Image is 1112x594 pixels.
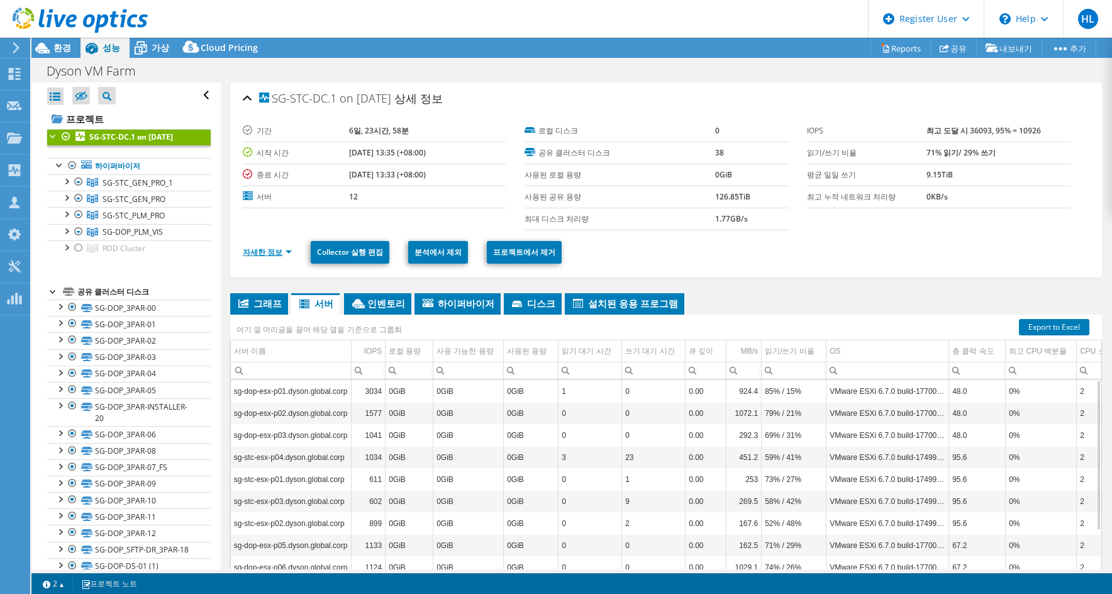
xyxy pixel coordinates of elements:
label: 최고 누적 네트워크 처리량 [807,191,926,203]
td: Column OS, Value VMware ESXi 6.7.0 build-17499825 [826,446,949,468]
td: 로컬 용량 Column [386,340,433,362]
h1: Dyson VM Farm [41,64,155,78]
b: 0KB/s [926,191,948,202]
td: Column OS, Value VMware ESXi 6.7.0 build-17499825 [826,490,949,512]
td: Column 읽기 대기 시간, Value 0 [559,490,622,512]
td: Column MB/s, Value 253 [726,468,762,490]
label: 종료 시간 [243,169,350,181]
label: 공유 클러스터 디스크 [525,147,715,159]
label: IOPS [807,125,926,137]
label: 사용된 로컬 용량 [525,169,715,181]
td: Column IOPS, Value 1124 [352,556,386,578]
a: SG-DOP_3PAR-07_FS [47,459,211,476]
td: 읽기/쓰기 비율 Column [762,340,826,362]
td: Column 읽기/쓰기 비율, Value 58% / 42% [762,490,826,512]
td: Column 최고 CPU 백분율, Value 0% [1006,446,1077,468]
span: 상세 정보 [394,91,443,106]
td: Column 최고 CPU 백분율, Value 0% [1006,424,1077,446]
td: Column 읽기/쓰기 비율, Value 69% / 31% [762,424,826,446]
span: HL [1078,9,1098,29]
td: Column 총 클럭 속도, Filter cell [949,362,1006,379]
a: 프로젝트 [47,109,211,129]
label: 평균 일일 쓰기 [807,169,926,181]
a: SG-DOP_3PAR-05 [47,382,211,398]
td: Column 사용 가능한 용량, Value 0GiB [433,490,504,512]
td: 사용된 용량 Column [504,340,559,362]
td: Column 서버 이름, Value sg-stc-esx-p02.dyson.global.corp [231,512,352,534]
div: 로컬 용량 [389,344,421,359]
td: Column 읽기 대기 시간, Value 0 [559,556,622,578]
a: SG-STC_PLM_PRO [47,207,211,223]
td: IOPS Column [352,340,386,362]
td: Column 총 클럭 속도, Value 48.0 [949,424,1006,446]
td: Column 읽기/쓰기 비율, Value 85% / 15% [762,380,826,402]
td: Column 사용된 용량, Value 0GiB [504,402,559,424]
a: Collector 실행 편집 [311,241,389,264]
td: Column 사용된 용량, Filter cell [504,362,559,379]
a: SG-DOP_3PAR-01 [47,316,211,332]
label: 서버 [243,191,350,203]
td: Column 서버 이름, Value sg-dop-esx-p03.dyson.global.corp [231,424,352,446]
label: 최대 디스크 처리량 [525,213,715,225]
div: Data grid [230,315,1102,582]
td: Column 서버 이름, Filter cell [231,362,352,379]
a: SG-DOP_3PAR-12 [47,525,211,541]
td: Column 읽기/쓰기 비율, Value 52% / 48% [762,512,826,534]
td: Column 총 클럭 속도, Value 67.2 [949,556,1006,578]
td: Column IOPS, Value 1577 [352,402,386,424]
td: Column 사용된 용량, Value 0GiB [504,468,559,490]
td: Column 읽기 대기 시간, Value 0 [559,468,622,490]
label: 읽기/쓰기 비율 [807,147,926,159]
a: 2 [34,576,73,591]
td: 쓰기 대기 시간 Column [622,340,686,362]
td: Column 사용 가능한 용량, Filter cell [433,362,504,379]
td: Column 로컬 용량, Value 0GiB [386,512,433,534]
td: Column 총 클럭 속도, Value 95.6 [949,490,1006,512]
td: Column 총 클럭 속도, Value 95.6 [949,468,1006,490]
a: SG-DOP_SFTP-DR_3PAR-18 [47,542,211,558]
td: Column 사용된 용량, Value 0GiB [504,556,559,578]
span: SG-STC_GEN_PRO [103,194,165,205]
td: Column 읽기 대기 시간, Value 3 [559,446,622,468]
label: 로컬 디스크 [525,125,715,137]
td: Column 서버 이름, Value sg-dop-esx-p05.dyson.global.corp [231,534,352,556]
td: 총 클럭 속도 Column [949,340,1006,362]
td: Column OS, Value VMware ESXi 6.7.0 build-17700523 [826,380,949,402]
td: Column 최고 CPU 백분율, Value 0% [1006,402,1077,424]
td: Column 로컬 용량, Value 0GiB [386,468,433,490]
td: Column 사용 가능한 용량, Value 0GiB [433,424,504,446]
td: Column 최고 CPU 백분율, Value 0% [1006,380,1077,402]
td: Column 서버 이름, Value sg-dop-esx-p06.dyson.global.corp [231,556,352,578]
td: Column 큐 깊이, Value 0.00 [686,424,726,446]
td: Column 서버 이름, Value sg-stc-esx-p01.dyson.global.corp [231,468,352,490]
td: Column MB/s, Value 292.3 [726,424,762,446]
a: SG-DOP-DS-01 (1) [47,558,211,574]
td: Column 읽기/쓰기 비율, Value 73% / 27% [762,468,826,490]
a: RDD Cluster [47,240,211,257]
td: Column 총 클럭 속도, Value 48.0 [949,402,1006,424]
b: 126.85TiB [715,191,750,202]
td: Column 사용 가능한 용량, Value 0GiB [433,402,504,424]
td: Column 쓰기 대기 시간, Value 0 [622,380,686,402]
td: Column 사용된 용량, Value 0GiB [504,512,559,534]
td: 읽기 대기 시간 Column [559,340,622,362]
td: Column MB/s, Value 924.4 [726,380,762,402]
td: Column OS, Value VMware ESXi 6.7.0 build-17700523 [826,424,949,446]
a: 프로젝트 노트 [72,576,146,591]
span: 하이퍼바이저 [421,297,494,310]
td: Column 읽기/쓰기 비율, Value 59% / 41% [762,446,826,468]
td: Column IOPS, Value 1034 [352,446,386,468]
td: Column 읽기 대기 시간, Value 0 [559,512,622,534]
a: Reports [870,38,931,58]
td: Column MB/s, Value 269.5 [726,490,762,512]
td: Column MB/s, Value 162.5 [726,534,762,556]
span: SG-STC-DC.1 on [DATE] [259,92,391,105]
a: SG-DOP_3PAR-06 [47,426,211,442]
label: 사용된 공유 용량 [525,191,715,203]
td: Column 읽기/쓰기 비율, Value 71% / 29% [762,534,826,556]
a: SG-DOP_PLM_VIS [47,224,211,240]
td: Column 사용 가능한 용량, Value 0GiB [433,446,504,468]
td: Column MB/s, Value 1072.1 [726,402,762,424]
td: MB/s Column [726,340,762,362]
td: Column 읽기 대기 시간, Value 0 [559,424,622,446]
